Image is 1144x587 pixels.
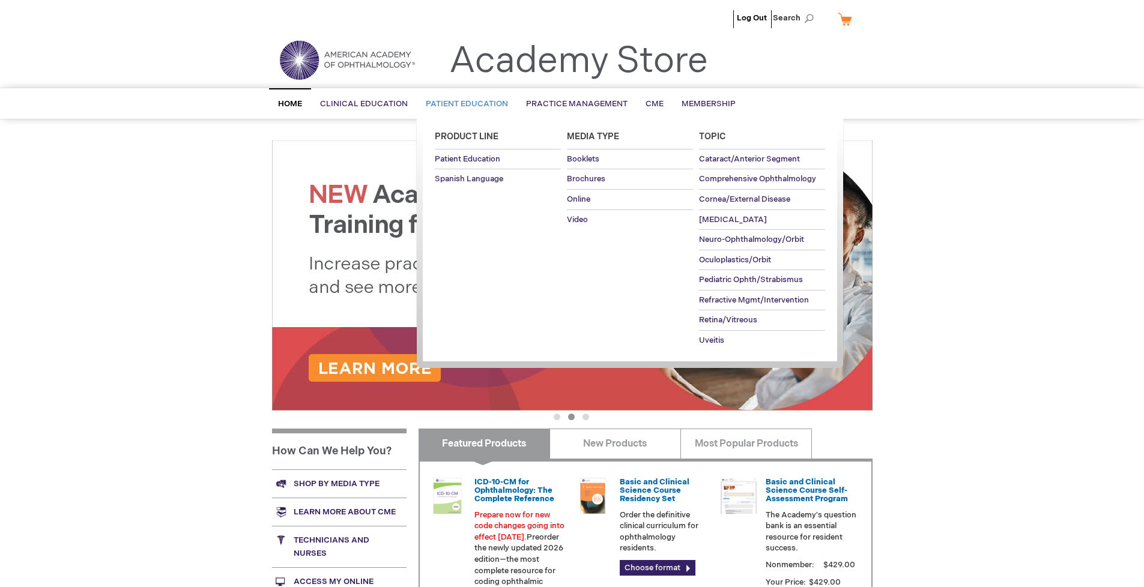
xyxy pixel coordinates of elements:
[474,477,554,504] a: ICD-10-CM for Ophthalmology: The Complete Reference
[766,477,848,504] a: Basic and Clinical Science Course Self-Assessment Program
[766,558,814,573] strong: Nonmember:
[699,215,767,224] span: [MEDICAL_DATA]
[435,154,500,164] span: Patient Education
[620,510,711,554] p: Order the definitive clinical curriculum for ophthalmology residents.
[699,275,803,284] span: Pediatric Ophth/Strabismus
[449,40,708,83] a: Academy Store
[526,99,628,109] span: Practice Management
[699,131,726,142] span: Topic
[583,414,589,420] button: 3 of 3
[272,498,407,526] a: Learn more about CME
[620,477,689,504] a: Basic and Clinical Science Course Residency Set
[822,560,857,570] span: $429.00
[808,577,843,587] span: $429.00
[567,131,619,142] span: Media Type
[278,99,302,109] span: Home
[426,99,508,109] span: Patient Education
[272,429,407,469] h1: How Can We Help You?
[272,526,407,567] a: Technicians and nurses
[474,510,564,542] font: Prepare now for new code changes going into effect [DATE].
[699,295,809,305] span: Refractive Mgmt/Intervention
[620,560,695,576] a: Choose format
[549,429,681,459] a: New Products
[568,414,575,420] button: 2 of 3
[721,478,757,514] img: bcscself_20.jpg
[567,174,605,184] span: Brochures
[699,174,816,184] span: Comprehensive Ophthalmology
[682,99,736,109] span: Membership
[737,13,767,23] a: Log Out
[272,469,407,498] a: Shop by media type
[699,154,800,164] span: Cataract/Anterior Segment
[766,577,806,587] strong: Your Price:
[567,215,588,224] span: Video
[320,99,408,109] span: Clinical Education
[699,194,790,204] span: Cornea/External Disease
[699,336,724,345] span: Uveitis
[429,478,465,514] img: 0120008u_42.png
[766,510,857,554] p: The Academy's question bank is an essential resource for resident success.
[699,235,804,244] span: Neuro-Ophthalmology/Orbit
[554,414,560,420] button: 1 of 3
[699,255,771,265] span: Oculoplastics/Orbit
[435,131,498,142] span: Product Line
[575,478,611,514] img: 02850963u_47.png
[567,154,599,164] span: Booklets
[646,99,664,109] span: CME
[567,194,590,204] span: Online
[699,315,757,325] span: Retina/Vitreous
[419,429,550,459] a: Featured Products
[435,174,503,184] span: Spanish Language
[773,6,819,30] span: Search
[680,429,812,459] a: Most Popular Products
